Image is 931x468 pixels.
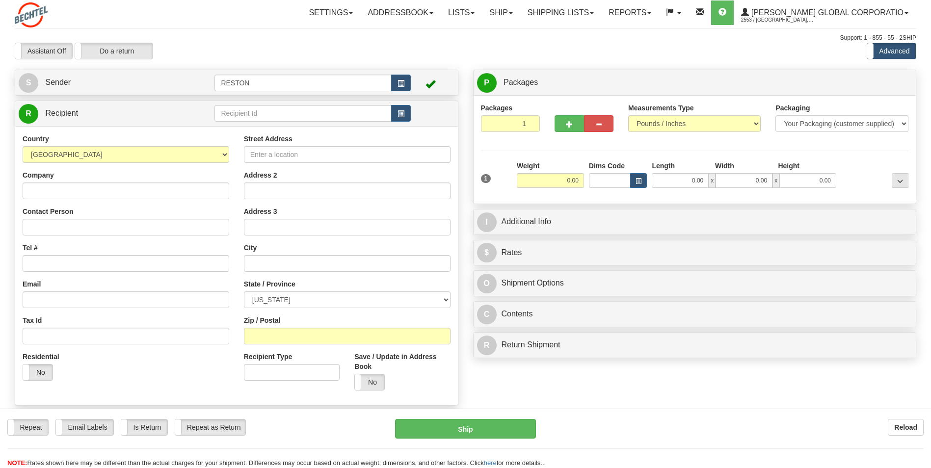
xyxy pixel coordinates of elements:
span: Sender [45,78,71,86]
label: Measurements Type [628,103,694,113]
label: Company [23,170,54,180]
input: Enter a location [244,146,451,163]
label: Address 2 [244,170,277,180]
label: Save / Update in Address Book [354,352,450,371]
span: Recipient [45,109,78,117]
a: CContents [477,304,913,324]
label: Assistant Off [15,43,72,59]
span: S [19,73,38,93]
input: Sender Id [214,75,391,91]
label: No [23,364,53,380]
a: $Rates [477,243,913,263]
a: P Packages [477,73,913,93]
iframe: chat widget [908,184,930,284]
span: NOTE: [7,459,27,467]
label: Dims Code [589,161,625,171]
span: O [477,274,497,293]
a: Addressbook [360,0,441,25]
div: Support: 1 - 855 - 55 - 2SHIP [15,34,916,42]
span: [PERSON_NAME] Global Corporatio [749,8,904,17]
a: Shipping lists [520,0,601,25]
label: Height [778,161,799,171]
button: Ship [395,419,535,439]
label: Recipient Type [244,352,293,362]
a: OShipment Options [477,273,913,293]
span: Packages [504,78,538,86]
span: C [477,305,497,324]
label: Packages [481,103,513,113]
label: Length [652,161,675,171]
a: here [484,459,497,467]
label: Email [23,279,41,289]
a: [PERSON_NAME] Global Corporatio 2553 / [GEOGRAPHIC_DATA], [PERSON_NAME] [734,0,916,25]
a: IAdditional Info [477,212,913,232]
label: Tel # [23,243,38,253]
label: Country [23,134,49,144]
a: Settings [301,0,360,25]
a: Reports [601,0,659,25]
label: State / Province [244,279,295,289]
a: RReturn Shipment [477,335,913,355]
label: Tax Id [23,315,42,325]
label: City [244,243,257,253]
a: R Recipient [19,104,193,124]
span: x [772,173,779,188]
label: Zip / Postal [244,315,281,325]
span: 2553 / [GEOGRAPHIC_DATA], [PERSON_NAME] [741,15,815,25]
a: Lists [441,0,482,25]
a: Ship [482,0,520,25]
span: x [709,173,716,188]
label: Address 3 [244,207,277,216]
a: S Sender [19,73,214,93]
label: Repeat as Return [175,419,245,435]
span: R [19,104,38,124]
label: Residential [23,352,59,362]
input: Recipient Id [214,105,391,122]
div: ... [892,173,908,188]
span: $ [477,243,497,262]
img: logo2553.jpg [15,2,48,27]
label: No [355,374,384,390]
span: P [477,73,497,93]
span: 1 [481,174,491,183]
label: Width [715,161,734,171]
label: Advanced [867,43,916,59]
label: Street Address [244,134,293,144]
label: Repeat [8,419,48,435]
span: I [477,212,497,232]
button: Reload [888,419,924,436]
label: Contact Person [23,207,73,216]
label: Email Labels [56,419,113,435]
span: R [477,336,497,355]
label: Is Return [121,419,167,435]
b: Reload [894,423,917,431]
label: Do a return [75,43,153,59]
label: Weight [517,161,539,171]
label: Packaging [775,103,810,113]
